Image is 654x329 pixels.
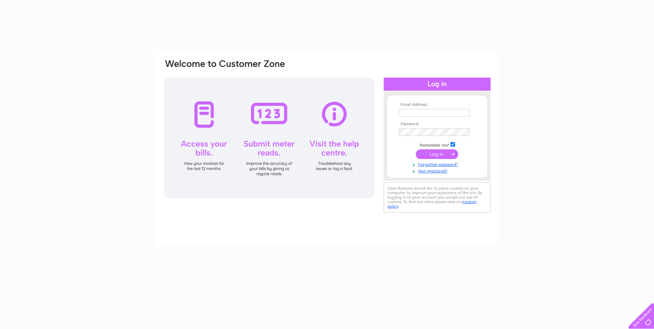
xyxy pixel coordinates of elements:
[388,199,476,209] a: cookies policy
[399,167,477,174] a: Not registered?
[384,182,491,212] div: Clear Business would like to place cookies on your computer to improve your experience of the sit...
[397,122,477,127] th: Password:
[416,149,458,159] input: Submit
[397,102,477,107] th: Email Address:
[399,161,477,167] a: Forgotten password?
[397,141,477,148] td: Remember me?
